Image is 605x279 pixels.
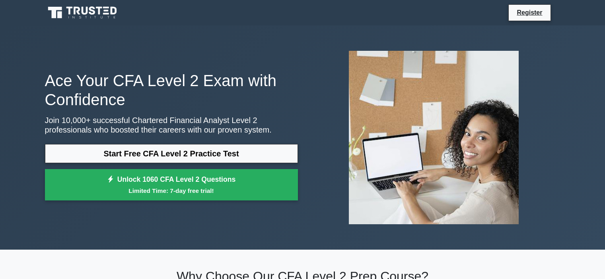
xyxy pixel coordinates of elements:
a: Start Free CFA Level 2 Practice Test [45,144,298,163]
h1: Ace Your CFA Level 2 Exam with Confidence [45,71,298,109]
a: Unlock 1060 CFA Level 2 QuestionsLimited Time: 7-day free trial! [45,169,298,201]
a: Register [512,8,547,17]
p: Join 10,000+ successful Chartered Financial Analyst Level 2 professionals who boosted their caree... [45,115,298,135]
small: Limited Time: 7-day free trial! [55,186,288,195]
